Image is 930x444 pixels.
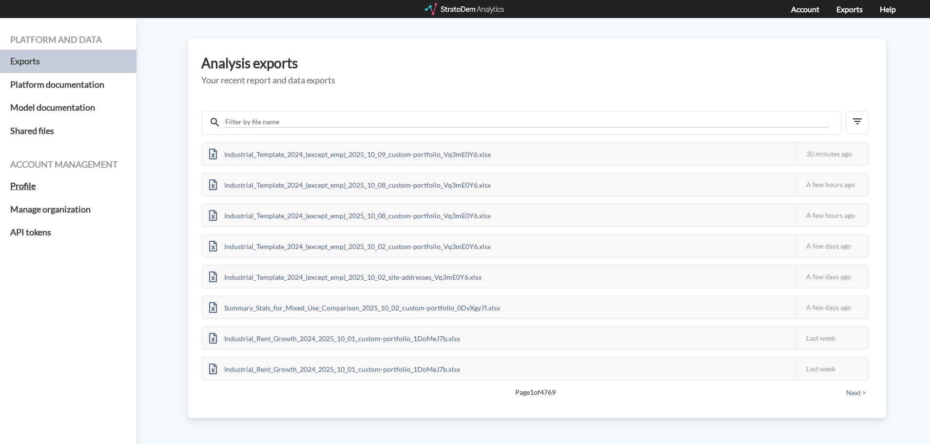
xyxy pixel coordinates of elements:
[202,149,498,157] a: Industrial_Template_2024_(except_emp)_2025_10_09_custom-portfolio_Vq3mE0Y6.xlsx
[202,174,498,195] div: Industrial_Template_2024_(except_emp)_2025_10_08_custom-portfolio_Vq3mE0Y6.xlsx
[795,235,868,257] div: A few days ago
[836,4,863,14] a: Exports
[201,56,872,71] h3: Analysis exports
[202,271,488,280] a: Industrial_Template_2024_(except_emp)_2025_10_02_site-addresses_Vq3mE0Y6.xlsx
[202,266,488,288] div: Industrial_Template_2024_(except_emp)_2025_10_02_site-addresses_Vq3mE0Y6.xlsx
[10,73,126,97] a: Platform documentation
[202,210,498,218] a: Industrial_Template_2024_(except_emp)_2025_10_08_custom-portfolio_Vq3mE0Y6.xlsx
[795,358,868,380] div: Last week
[202,235,498,257] div: Industrial_Template_2024_(except_emp)_2025_10_02_custom-portfolio_Vq3mE0Y6.xlsx
[202,241,498,249] a: Industrial_Template_2024_(except_emp)_2025_10_02_custom-portfolio_Vq3mE0Y6.xlsx
[202,364,467,372] a: Industrial_Rent_Growth_2024_2025_10_01_custom-portfolio_1DoMeJ7b.xlsx
[791,4,819,14] a: Account
[202,296,507,318] div: Summary_Stats_for_Mixed_Use_Comparison_2025_10_02_custom-portfolio_0DvXgy7l.xlsx
[10,198,126,221] a: Manage organization
[795,296,868,318] div: A few days ago
[202,358,467,380] div: Industrial_Rent_Growth_2024_2025_10_01_custom-portfolio_1DoMeJ7b.xlsx
[795,174,868,195] div: A few hours ago
[202,302,507,310] a: Summary_Stats_for_Mixed_Use_Comparison_2025_10_02_custom-portfolio_0DvXgy7l.xlsx
[202,204,498,226] div: Industrial_Template_2024_(except_emp)_2025_10_08_custom-portfolio_Vq3mE0Y6.xlsx
[795,327,868,349] div: Last week
[843,387,869,398] button: Next >
[10,35,126,45] h4: Platform and data
[880,4,896,14] a: Help
[202,179,498,188] a: Industrial_Template_2024_(except_emp)_2025_10_08_custom-portfolio_Vq3mE0Y6.xlsx
[235,387,835,397] span: Page 1 of 4769
[202,143,498,165] div: Industrial_Template_2024_(except_emp)_2025_10_09_custom-portfolio_Vq3mE0Y6.xlsx
[795,143,868,165] div: 30 minutes ago
[795,266,868,288] div: A few days ago
[202,327,467,349] div: Industrial_Rent_Growth_2024_2025_10_01_custom-portfolio_1DoMeJ7b.xlsx
[10,50,126,73] a: Exports
[224,116,829,128] input: Filter by file name
[10,96,126,119] a: Model documentation
[10,174,126,198] a: Profile
[10,221,126,244] a: API tokens
[202,333,467,341] a: Industrial_Rent_Growth_2024_2025_10_01_custom-portfolio_1DoMeJ7b.xlsx
[795,204,868,226] div: A few hours ago
[10,119,126,143] a: Shared files
[10,160,126,170] h4: Account management
[201,76,872,85] h5: Your recent report and data exports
